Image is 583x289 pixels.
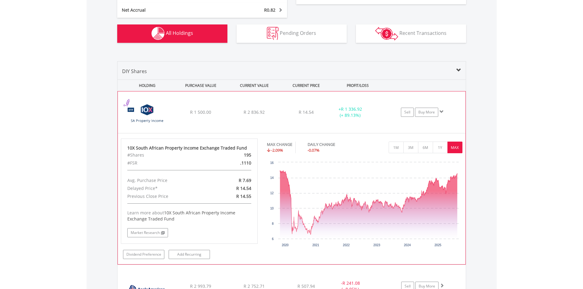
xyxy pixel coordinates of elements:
button: 3M [403,142,418,153]
span: DIY Shares [122,68,147,75]
div: DAILY CHANGE [308,142,357,147]
img: holdings-wht.png [151,27,165,40]
a: Add Recurring [169,250,210,259]
span: -2.09% [271,147,283,153]
div: Previous Close Price [123,192,211,200]
div: #Shares [123,151,211,159]
button: 1Y [433,142,448,153]
button: All Holdings [117,24,227,43]
span: R 14.54 [236,185,251,191]
button: MAX [447,142,462,153]
button: Recent Transactions [356,24,466,43]
span: Pending Orders [280,30,316,36]
span: R 2 993.79 [190,283,211,289]
text: 2020 [282,243,289,247]
div: CURRENT PRICE [282,80,330,91]
img: transactions-zar-wht.png [375,27,398,40]
span: All Holdings [166,30,193,36]
div: MAX CHANGE [267,142,292,147]
svg: Interactive chart [267,159,462,251]
span: Recent Transactions [399,30,447,36]
text: 16 [270,161,274,165]
div: #FSR [123,159,211,167]
text: 2024 [404,243,411,247]
text: 2023 [373,243,380,247]
button: 6M [418,142,433,153]
div: Learn more about [127,210,252,222]
button: 1M [389,142,404,153]
span: R 2 836.92 [244,109,265,115]
span: R 241.08 [342,280,360,286]
div: PROFIT/LOSS [332,80,384,91]
text: 8 [272,222,274,225]
text: 14 [270,176,274,180]
text: 12 [270,191,274,195]
div: PURCHASE VALUE [175,80,227,91]
div: CURRENT VALUE [228,80,281,91]
div: + (+ 89.13%) [327,106,373,118]
span: R 14.54 [299,109,314,115]
div: HOLDING [118,80,174,91]
div: Delayed Price* [123,184,211,192]
span: 10X South African Property Income Exchange Traded Fund [127,210,235,222]
span: R 2 752.71 [244,283,265,289]
div: 195 [211,151,256,159]
a: Sell [401,108,414,117]
div: Avg. Purchase Price [123,176,211,184]
span: R 507.94 [297,283,315,289]
a: Buy More [415,108,438,117]
text: 2022 [343,243,350,247]
button: Pending Orders [237,24,347,43]
span: -0.07% [308,147,320,153]
text: 2025 [435,243,442,247]
span: R 7.69 [239,177,251,183]
img: pending_instructions-wht.png [267,27,278,40]
text: 10 [270,207,274,210]
text: 6 [272,237,274,241]
span: R 1 336.92 [341,106,362,112]
div: Net Accrual [117,7,216,13]
div: Chart. Highcharts interactive chart. [267,159,462,251]
span: R0.82 [264,7,275,13]
span: R 1 500.00 [190,109,211,115]
span: R 14.55 [236,193,251,199]
a: Market Research [127,228,168,237]
a: Dividend Preference [123,250,164,259]
div: .1110 [211,159,256,167]
div: 10X South African Property Income Exchange Traded Fund [127,145,252,151]
img: EQU.ZA.CSPROP.png [121,99,174,132]
text: 2021 [312,243,320,247]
